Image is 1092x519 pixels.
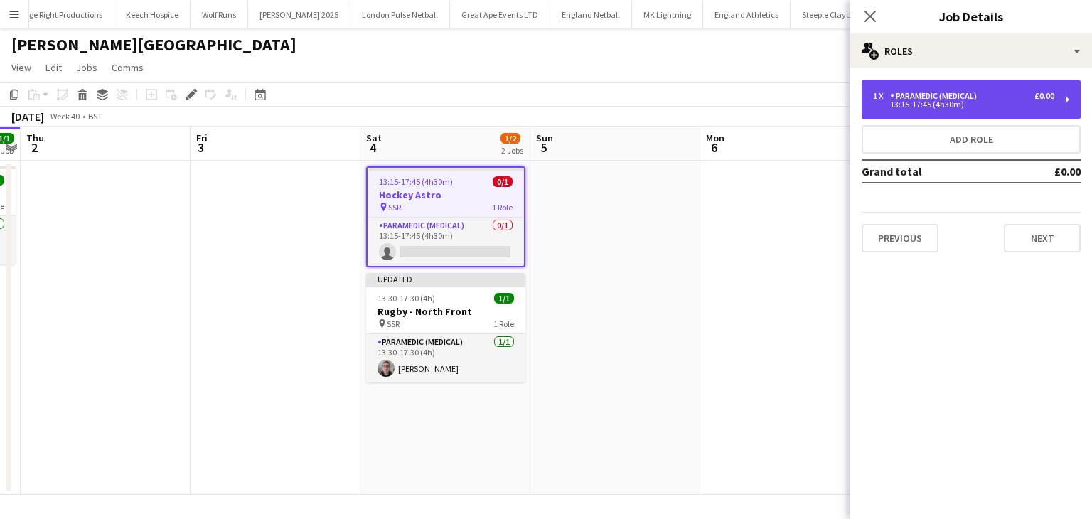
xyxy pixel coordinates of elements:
[106,58,149,77] a: Comms
[550,1,632,28] button: England Netball
[862,224,938,252] button: Previous
[70,58,103,77] a: Jobs
[862,160,1013,183] td: Grand total
[704,139,724,156] span: 6
[632,1,703,28] button: MK Lightning
[11,109,44,124] div: [DATE]
[6,1,114,28] button: Stage Right Productions
[492,202,513,213] span: 1 Role
[26,132,44,144] span: Thu
[493,319,514,329] span: 1 Role
[1013,160,1081,183] td: £0.00
[6,58,37,77] a: View
[862,125,1081,154] button: Add role
[1034,91,1054,101] div: £0.00
[703,1,791,28] button: England Athletics
[536,132,553,144] span: Sun
[1004,224,1081,252] button: Next
[45,61,62,74] span: Edit
[196,132,208,144] span: Fri
[366,273,525,382] app-job-card: Updated13:30-17:30 (4h)1/1Rugby - North Front SSR1 RoleParamedic (Medical)1/113:30-17:30 (4h)[PER...
[366,334,525,382] app-card-role: Paramedic (Medical)1/113:30-17:30 (4h)[PERSON_NAME]
[368,218,524,266] app-card-role: Paramedic (Medical)0/113:15-17:45 (4h30m)
[378,293,435,304] span: 13:30-17:30 (4h)
[494,293,514,304] span: 1/1
[791,1,925,28] button: Steeple Claydon Parish Council
[850,7,1092,26] h3: Job Details
[76,61,97,74] span: Jobs
[873,91,890,101] div: 1 x
[366,132,382,144] span: Sat
[387,319,400,329] span: SSR
[47,111,82,122] span: Week 40
[350,1,450,28] button: London Pulse Netball
[248,1,350,28] button: [PERSON_NAME] 2025
[366,166,525,267] app-job-card: 13:15-17:45 (4h30m)0/1Hockey Astro SSR1 RoleParamedic (Medical)0/113:15-17:45 (4h30m)
[114,1,191,28] button: Keech Hospice
[24,139,44,156] span: 2
[194,139,208,156] span: 3
[191,1,248,28] button: Wolf Runs
[368,188,524,201] h3: Hockey Astro
[40,58,68,77] a: Edit
[890,91,983,101] div: Paramedic (Medical)
[850,34,1092,68] div: Roles
[364,139,382,156] span: 4
[388,202,401,213] span: SSR
[366,305,525,318] h3: Rugby - North Front
[11,61,31,74] span: View
[450,1,550,28] button: Great Ape Events LTD
[706,132,724,144] span: Mon
[873,101,1054,108] div: 13:15-17:45 (4h30m)
[112,61,144,74] span: Comms
[11,34,296,55] h1: [PERSON_NAME][GEOGRAPHIC_DATA]
[379,176,453,187] span: 13:15-17:45 (4h30m)
[534,139,553,156] span: 5
[366,273,525,284] div: Updated
[88,111,102,122] div: BST
[493,176,513,187] span: 0/1
[500,133,520,144] span: 1/2
[501,145,523,156] div: 2 Jobs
